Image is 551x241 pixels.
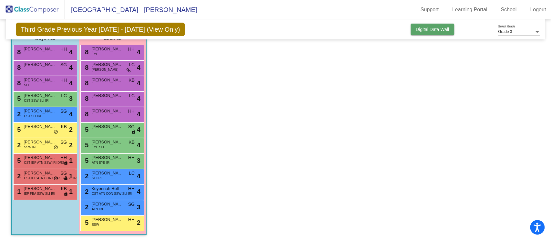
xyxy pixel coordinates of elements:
[137,156,140,165] span: 3
[92,207,103,212] span: ATN IRI
[15,157,21,164] span: 5
[128,123,135,130] span: SG
[525,5,551,15] a: Logout
[15,141,21,149] span: 2
[60,139,67,146] span: SG
[69,94,73,103] span: 3
[92,222,99,227] span: SSW
[91,201,124,207] span: [PERSON_NAME]
[83,126,88,133] span: 5
[92,176,102,181] span: SLI IRI
[24,108,56,114] span: [PERSON_NAME]
[91,185,124,192] span: Keyonnah Roll
[60,154,67,161] span: HH
[83,95,88,102] span: 8
[128,108,135,115] span: HH
[91,154,124,161] span: [PERSON_NAME]
[61,92,67,99] span: LC
[69,47,73,57] span: 4
[69,187,73,196] span: 1
[64,192,68,197] span: lock
[61,123,67,130] span: KB
[92,191,132,196] span: CST ATN CON SSW SLI IRI
[24,176,77,181] span: CST IEP ATN CON FBA SSW SLI IRI
[24,160,64,165] span: CST IEP ATN SSW IRI DRS
[15,79,21,87] span: 8
[24,114,41,119] span: CST SLI IRI
[69,140,73,150] span: 2
[24,123,56,130] span: [PERSON_NAME]
[91,108,124,114] span: [PERSON_NAME]
[83,141,88,149] span: 5
[137,140,140,150] span: 4
[128,185,135,192] span: HH
[137,78,140,88] span: 4
[60,61,67,68] span: SG
[495,5,522,15] a: School
[83,110,88,118] span: 8
[92,67,118,72] span: [PERSON_NAME]
[137,94,140,103] span: 4
[15,173,21,180] span: 2
[128,216,135,223] span: HH
[64,161,68,166] span: lock
[83,64,88,71] span: 8
[65,5,197,15] span: [GEOGRAPHIC_DATA] - [PERSON_NAME]
[128,139,135,146] span: KB
[24,185,56,192] span: [PERSON_NAME] [PERSON_NAME]
[137,63,140,72] span: 4
[83,48,88,56] span: 8
[15,95,21,102] span: 5
[16,23,185,36] span: Third Grade Previous Year [DATE] - [DATE] (View Only)
[24,92,56,99] span: [PERSON_NAME] [PERSON_NAME]
[24,154,56,161] span: [PERSON_NAME]
[24,139,56,145] span: [PERSON_NAME]
[69,125,73,134] span: 2
[416,27,449,32] span: Digital Data Wall
[15,126,21,133] span: 5
[60,170,67,177] span: SG
[24,61,56,68] span: [PERSON_NAME]
[128,46,135,53] span: HH
[54,176,58,181] span: do_not_disturb_alt
[54,130,58,135] span: do_not_disturb_alt
[91,216,124,223] span: [PERSON_NAME]
[24,191,55,196] span: IEP FBA SSW SLI IRI
[24,170,56,176] span: [PERSON_NAME]
[83,173,88,180] span: 2
[129,61,135,68] span: LC
[15,188,21,195] span: 1
[415,5,444,15] a: Support
[69,63,73,72] span: 4
[69,109,73,119] span: 4
[92,52,98,57] span: EYE
[60,77,67,84] span: HH
[92,160,110,165] span: ATN EYE IRI
[91,170,124,176] span: [PERSON_NAME]
[92,145,104,150] span: EYE SLI
[83,157,88,164] span: 5
[83,219,88,226] span: 5
[83,188,88,195] span: 2
[91,61,124,68] span: [PERSON_NAME]
[91,139,124,145] span: [PERSON_NAME]
[137,202,140,212] span: 3
[15,64,21,71] span: 8
[24,83,29,88] span: SLI
[24,145,36,150] span: SSW IRI
[15,48,21,56] span: 8
[91,92,124,99] span: [PERSON_NAME]
[69,156,73,165] span: 1
[24,77,56,83] span: [PERSON_NAME]
[83,79,88,87] span: 8
[137,187,140,196] span: 4
[128,154,135,161] span: HH
[137,47,140,57] span: 4
[91,77,124,83] span: [PERSON_NAME]
[129,92,135,99] span: LC
[137,109,140,119] span: 4
[60,46,67,53] span: HH
[64,176,68,181] span: lock
[61,185,67,192] span: KB
[137,218,140,227] span: 2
